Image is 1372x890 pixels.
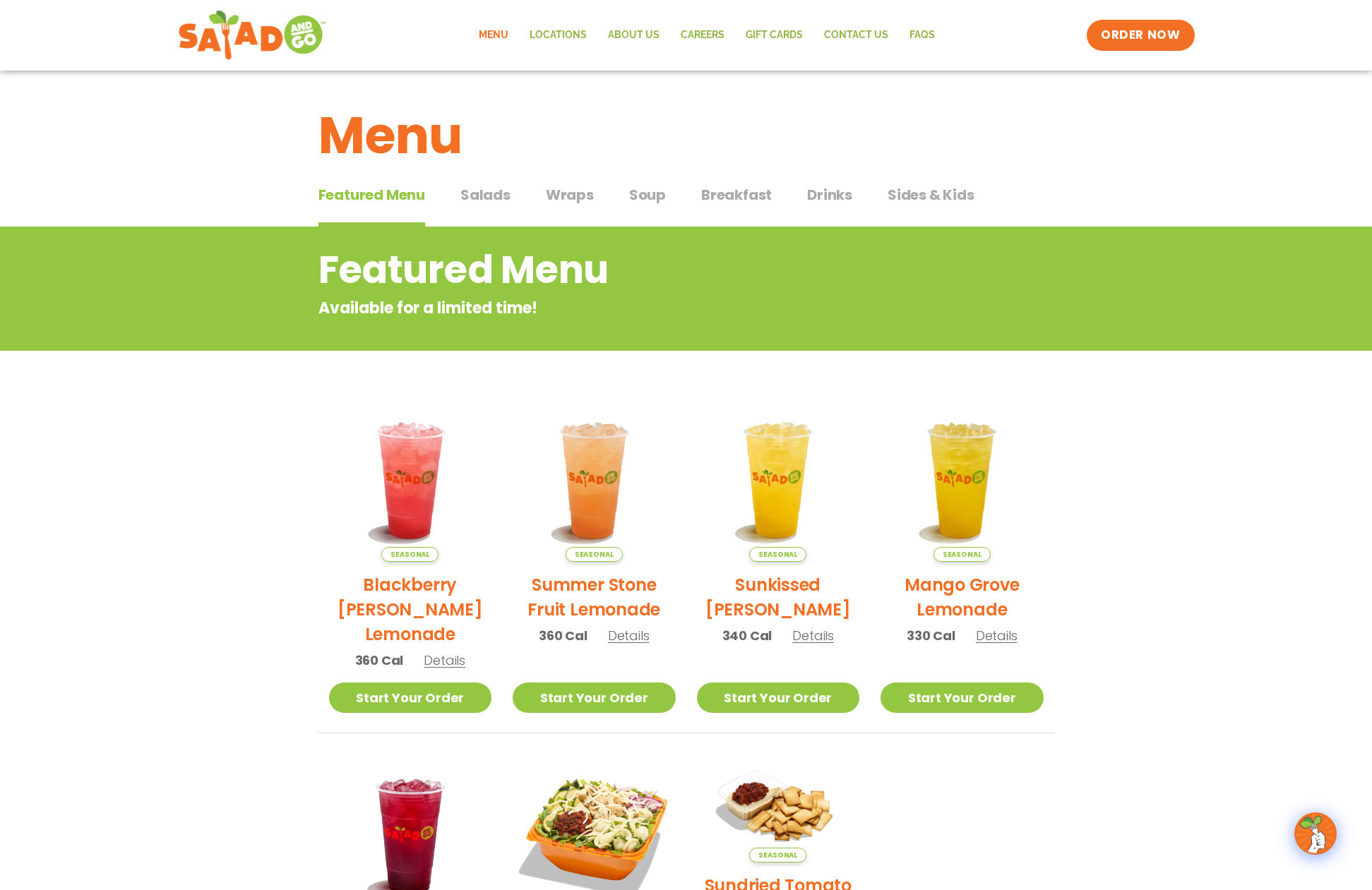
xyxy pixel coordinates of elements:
[701,184,772,205] span: Breakfast
[539,626,587,645] span: 360 Cal
[546,184,594,205] span: Wraps
[329,572,492,647] h2: Blackberry [PERSON_NAME] Lemonade
[976,627,1018,644] span: Details
[722,626,773,645] span: 340 Cal
[697,399,860,562] img: Product photo for Sunkissed Yuzu Lemonade
[1101,27,1180,44] span: ORDER NOW
[1296,814,1335,853] img: wpChatIcon
[933,547,991,562] span: Seasonal
[881,572,1044,622] h2: Mango Grove Lemonade
[907,626,955,645] span: 330 Cal
[178,7,327,64] img: new-SAG-logo-768×292
[513,399,676,562] img: Product photo for Summer Stone Fruit Lemonade
[468,19,519,52] a: Menu
[318,241,941,299] h2: Featured Menu
[749,547,806,562] span: Seasonal
[318,184,425,205] span: Featured Menu
[424,651,465,669] span: Details
[888,184,974,205] span: Sides & Kids
[749,848,806,862] span: Seasonal
[513,572,676,622] h2: Summer Stone Fruit Lemonade
[355,651,404,670] span: 360 Cal
[697,682,860,713] a: Start Your Order
[597,19,670,52] a: About Us
[329,682,492,713] a: Start Your Order
[318,179,1054,227] div: Tabbed content
[881,682,1044,713] a: Start Your Order
[608,627,650,644] span: Details
[381,547,439,562] span: Seasonal
[519,19,597,52] a: Locations
[318,97,1054,174] h1: Menu
[792,627,834,644] span: Details
[670,19,735,52] a: Careers
[899,19,946,52] a: FAQs
[513,682,676,713] a: Start Your Order
[813,19,899,52] a: Contact Us
[318,296,941,320] p: Available for a limited time!
[468,19,946,52] nav: Menu
[566,547,623,562] span: Seasonal
[881,399,1044,562] img: Product photo for Mango Grove Lemonade
[629,184,666,205] span: Soup
[1087,20,1194,51] a: ORDER NOW
[329,399,492,562] img: Product photo for Blackberry Bramble Lemonade
[807,184,852,205] span: Drinks
[697,754,860,863] img: Product photo for Sundried Tomato Hummus & Pita Chips
[460,184,511,205] span: Salads
[697,572,860,622] h2: Sunkissed [PERSON_NAME]
[735,19,813,52] a: GIFT CARDS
